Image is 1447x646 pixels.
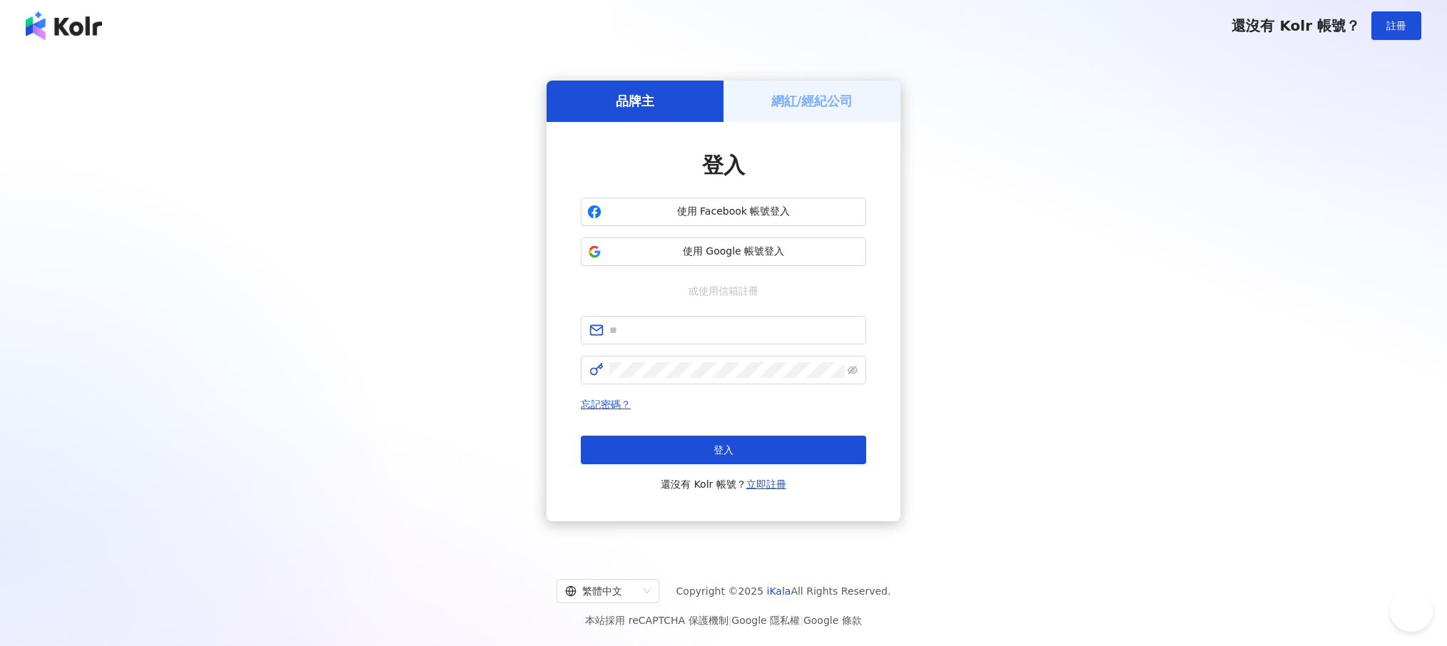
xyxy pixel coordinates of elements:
[771,92,853,110] h5: 網紅/經紀公司
[714,444,733,456] span: 登入
[26,11,102,40] img: logo
[1232,17,1360,34] span: 還沒有 Kolr 帳號？
[702,153,745,178] span: 登入
[581,237,866,266] button: 使用 Google 帳號登入
[1386,20,1406,31] span: 註冊
[661,476,786,493] span: 還沒有 Kolr 帳號？
[616,92,654,110] h5: 品牌主
[581,399,631,410] a: 忘記密碼？
[1371,11,1421,40] button: 註冊
[731,615,800,626] a: Google 隱私權
[803,615,862,626] a: Google 條款
[607,205,860,219] span: 使用 Facebook 帳號登入
[728,615,732,626] span: |
[679,283,768,299] span: 或使用信箱註冊
[565,580,638,603] div: 繁體中文
[585,612,861,629] span: 本站採用 reCAPTCHA 保護機制
[1390,602,1433,645] iframe: Toggle Customer Support
[676,583,891,600] span: Copyright © 2025 All Rights Reserved.
[607,245,860,259] span: 使用 Google 帳號登入
[581,436,866,464] button: 登入
[800,615,803,626] span: |
[746,478,786,490] a: 立即註冊
[581,198,866,226] button: 使用 Facebook 帳號登入
[848,365,858,375] span: eye-invisible
[767,585,791,597] a: iKala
